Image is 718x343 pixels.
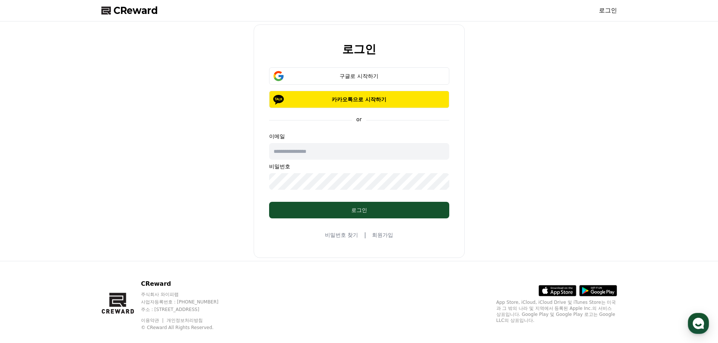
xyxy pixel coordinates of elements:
button: 카카오톡으로 시작하기 [269,91,449,108]
div: 로그인 [284,206,434,214]
h2: 로그인 [342,43,376,55]
p: App Store, iCloud, iCloud Drive 및 iTunes Store는 미국과 그 밖의 나라 및 지역에서 등록된 Apple Inc.의 서비스 상표입니다. Goo... [496,299,617,323]
button: 구글로 시작하기 [269,67,449,85]
p: © CReward All Rights Reserved. [141,325,233,331]
a: 회원가입 [372,231,393,239]
p: or [352,116,366,123]
a: 홈 [2,239,50,258]
div: 구글로 시작하기 [280,72,438,80]
a: 비밀번호 찾기 [325,231,358,239]
p: 카카오톡으로 시작하기 [280,96,438,103]
a: 로그인 [599,6,617,15]
span: CReward [113,5,158,17]
span: 대화 [69,250,78,256]
a: 이용약관 [141,318,165,323]
a: CReward [101,5,158,17]
a: 개인정보처리방침 [167,318,203,323]
a: 대화 [50,239,97,258]
p: 사업자등록번호 : [PHONE_NUMBER] [141,299,233,305]
p: 이메일 [269,133,449,140]
p: 주식회사 와이피랩 [141,291,233,297]
span: | [364,230,366,239]
span: 홈 [24,250,28,256]
p: 비밀번호 [269,163,449,170]
a: 설정 [97,239,145,258]
span: 설정 [116,250,126,256]
p: CReward [141,279,233,288]
button: 로그인 [269,202,449,218]
p: 주소 : [STREET_ADDRESS] [141,306,233,313]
